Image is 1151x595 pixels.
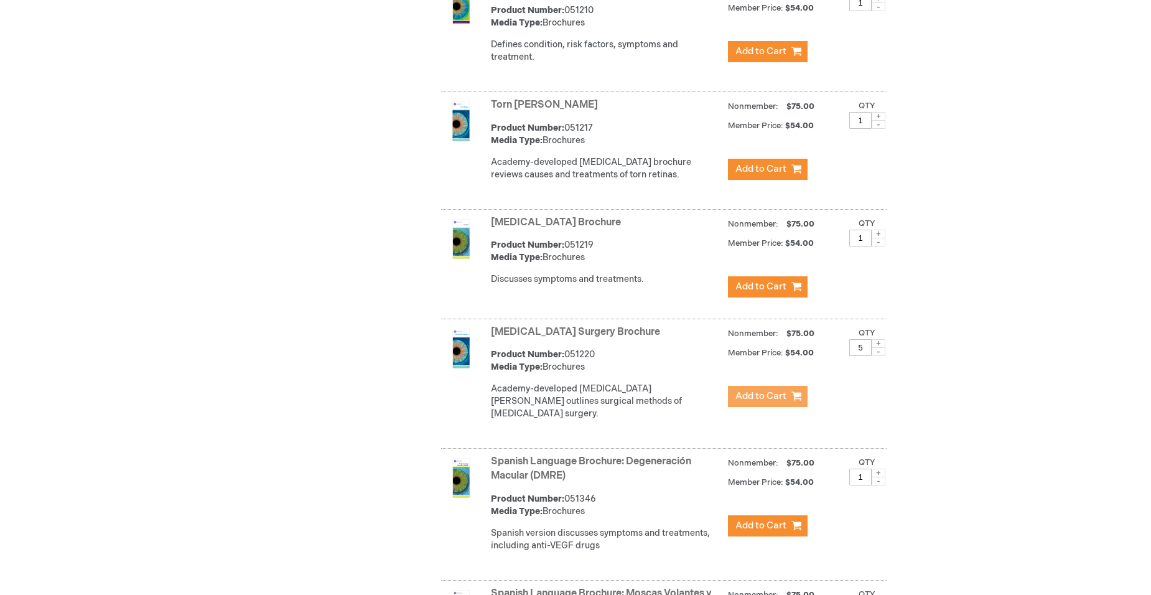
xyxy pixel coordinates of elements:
label: Qty [859,328,875,338]
strong: Nonmember: [728,326,778,342]
strong: Product Number: [491,494,564,504]
span: $75.00 [785,458,816,468]
input: Qty [849,469,872,485]
div: Spanish version discusses symptoms and treatments, including anti-VEGF drugs [491,527,722,552]
strong: Media Type: [491,362,543,372]
strong: Member Price: [728,238,783,248]
strong: Media Type: [491,17,543,28]
span: $75.00 [785,219,816,229]
strong: Product Number: [491,240,564,250]
img: Spanish Language Brochure: Degeneración Macular (DMRE) [441,458,481,498]
label: Qty [859,218,875,228]
button: Add to Cart [728,386,808,407]
img: Torn Retina Brochure [441,101,481,141]
div: Discusses symptoms and treatments. [491,273,722,286]
strong: Nonmember: [728,217,778,232]
label: Qty [859,101,875,111]
strong: Media Type: [491,135,543,146]
button: Add to Cart [728,159,808,180]
div: 051346 Brochures [491,493,722,518]
button: Add to Cart [728,41,808,62]
strong: Member Price: [728,348,783,358]
strong: Media Type: [491,252,543,263]
a: [MEDICAL_DATA] Brochure [491,217,621,228]
strong: Member Price: [728,3,783,13]
div: 051210 Brochures [491,4,722,29]
span: Add to Cart [735,163,786,175]
a: [MEDICAL_DATA] Surgery Brochure [491,326,660,338]
strong: Product Number: [491,5,564,16]
strong: Nonmember: [728,99,778,115]
strong: Member Price: [728,477,783,487]
label: Qty [859,457,875,467]
input: Qty [849,112,872,129]
strong: Nonmember: [728,456,778,471]
strong: Product Number: [491,123,564,133]
strong: Product Number: [491,349,564,360]
button: Add to Cart [728,276,808,297]
span: Add to Cart [735,520,786,532]
input: Qty [849,230,872,246]
span: $75.00 [785,329,816,339]
span: Add to Cart [735,390,786,402]
button: Add to Cart [728,515,808,536]
span: $75.00 [785,101,816,111]
span: Add to Cart [735,45,786,57]
input: Qty [849,339,872,356]
img: Vitrectomy Surgery Brochure [441,329,481,368]
a: Spanish Language Brochure: Degeneración Macular (DMRE) [491,456,691,482]
div: Academy-developed [MEDICAL_DATA] [PERSON_NAME] outlines surgical methods of [MEDICAL_DATA] surgery. [491,383,722,420]
div: Defines condition, risk factors, symptoms and treatment. [491,39,722,63]
div: 051219 Brochures [491,239,722,264]
a: Torn [PERSON_NAME] [491,99,598,111]
strong: Media Type: [491,506,543,517]
span: $54.00 [785,477,816,487]
strong: Member Price: [728,121,783,131]
img: Uveitis Brochure [441,219,481,259]
span: $54.00 [785,348,816,358]
div: Academy-developed [MEDICAL_DATA] brochure reviews causes and treatments of torn retinas. [491,156,722,181]
span: $54.00 [785,121,816,131]
span: $54.00 [785,238,816,248]
span: $54.00 [785,3,816,13]
div: 051220 Brochures [491,349,722,373]
div: 051217 Brochures [491,122,722,147]
span: Add to Cart [735,281,786,293]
